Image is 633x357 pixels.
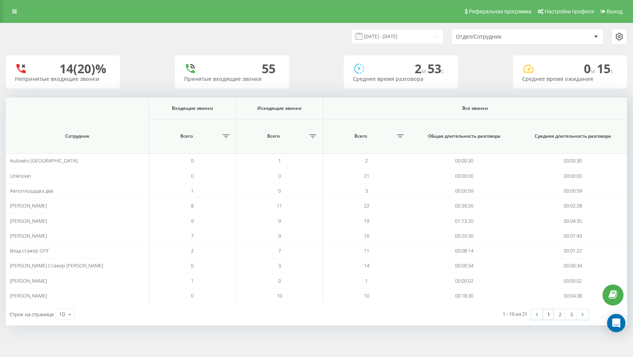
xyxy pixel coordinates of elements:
span: 2 [191,247,194,254]
span: Общая длительность разговора [419,133,510,139]
td: 00:00:02 [410,273,519,288]
span: 16 [364,232,369,239]
span: Всего [327,133,394,139]
div: Непринятые входящие звонки [15,76,111,82]
span: [PERSON_NAME] Стажер [PERSON_NAME] [10,262,103,269]
span: 15 [597,60,614,77]
span: [PERSON_NAME] [10,217,47,224]
span: Влад стажер ОПГ [10,247,50,254]
span: 9 [191,217,194,224]
td: 00:08:14 [410,243,519,258]
span: 22 [364,202,369,209]
span: Входящие звонки [157,105,228,111]
span: Unknown [10,172,31,179]
span: 0 [191,292,194,299]
td: 00:01:43 [519,228,627,243]
span: 0 [191,157,194,164]
span: [PERSON_NAME] [10,292,47,299]
span: 0 [278,277,281,284]
div: Отдел/Сотрудник [456,34,547,40]
span: 8 [191,202,194,209]
span: Сотрудник [16,133,138,139]
td: 00:39:26 [410,198,519,213]
span: 1 [191,187,194,194]
td: 00:00:59 [410,183,519,198]
td: 00:00:30 [410,153,519,168]
span: [PERSON_NAME] [10,202,47,209]
span: [PERSON_NAME] [10,232,47,239]
span: 7 [278,247,281,254]
td: 00:20:30 [410,228,519,243]
div: Среднее время ожидания [522,76,618,82]
span: Настройки профиля [545,8,594,14]
span: 3 [365,187,368,194]
span: 10 [364,292,369,299]
span: Автоплощадка два [10,187,53,194]
div: 10 [59,310,65,318]
span: 1 [278,157,281,164]
span: м [421,67,428,75]
span: 0 [278,187,281,194]
td: 00:02:28 [519,198,627,213]
span: 11 [277,202,282,209]
span: 10 [277,292,282,299]
span: 0 [278,172,281,179]
span: Autowini [GEOGRAPHIC_DATA] [10,157,78,164]
span: Все звонки [341,105,608,111]
td: 00:00:02 [519,273,627,288]
a: 2 [554,309,566,320]
a: 1 [543,309,554,320]
span: 53 [428,60,444,77]
span: 14 [364,262,369,269]
span: Реферальная программа [469,8,531,14]
div: 55 [262,61,276,76]
td: 00:00:00 [519,168,627,183]
div: Принятые входящие звонки [184,76,280,82]
td: 00:04:35 [519,213,627,228]
span: 2 [365,157,368,164]
div: Open Intercom Messenger [607,314,625,332]
span: 0 [584,60,597,77]
span: 3 [278,262,281,269]
td: 00:00:34 [410,258,519,273]
span: 0 [191,262,194,269]
span: 1 [365,277,368,284]
span: 0 [191,172,194,179]
span: Строк на странице [10,311,54,318]
span: м [591,67,597,75]
td: 00:00:34 [519,258,627,273]
div: 1 - 10 из 21 [503,310,527,318]
span: 9 [278,217,281,224]
td: 00:00:30 [519,153,627,168]
span: 2 [415,60,428,77]
span: Выход [607,8,623,14]
span: 9 [278,232,281,239]
span: c [611,67,614,75]
td: 00:18:30 [410,288,519,303]
td: 00:00:00 [410,168,519,183]
td: 00:04:38 [519,288,627,303]
span: Исходящие звонки [244,105,315,111]
div: 14 (20)% [59,61,106,76]
td: 00:00:59 [519,183,627,198]
span: 1 [191,277,194,284]
td: 00:01:22 [519,243,627,258]
span: 7 [191,232,194,239]
span: 11 [364,247,369,254]
div: Среднее время разговора [353,76,449,82]
span: 21 [364,172,369,179]
a: 3 [566,309,577,320]
span: [PERSON_NAME] [10,277,47,284]
td: 01:13:20 [410,213,519,228]
span: c [441,67,444,75]
span: Всего [240,133,307,139]
span: Всего [153,133,220,139]
span: Средняя длительность разговора [527,133,618,139]
span: 19 [364,217,369,224]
